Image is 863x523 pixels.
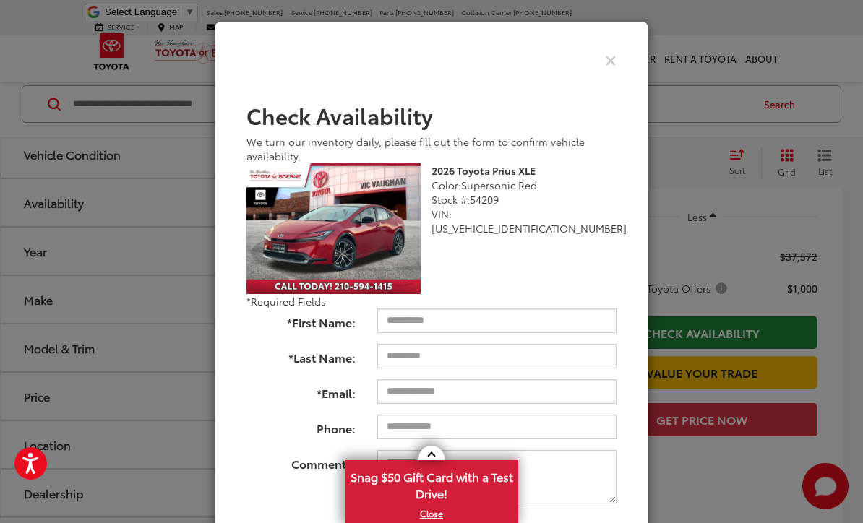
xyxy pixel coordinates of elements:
[431,192,470,207] span: Stock #:
[236,415,366,437] label: Phone:
[246,103,617,127] h2: Check Availability
[246,134,617,163] div: We turn our inventory daily, please fill out the form to confirm vehicle availability.
[431,221,627,235] span: [US_VEHICLE_IDENTIFICATION_NUMBER]
[246,163,421,294] img: 2026 Toyota Prius XLE
[470,192,499,207] span: 54209
[246,294,326,308] span: *Required Fields
[236,450,366,472] label: Comments:
[461,178,537,192] span: Supersonic Red
[346,462,517,506] span: Snag $50 Gift Card with a Test Drive!
[431,163,536,178] b: 2026 Toyota Prius XLE
[236,344,366,366] label: *Last Name:
[605,52,617,67] button: Close
[236,379,366,402] label: *Email:
[236,308,366,331] label: *First Name:
[431,178,461,192] span: Color:
[431,207,452,221] span: VIN:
